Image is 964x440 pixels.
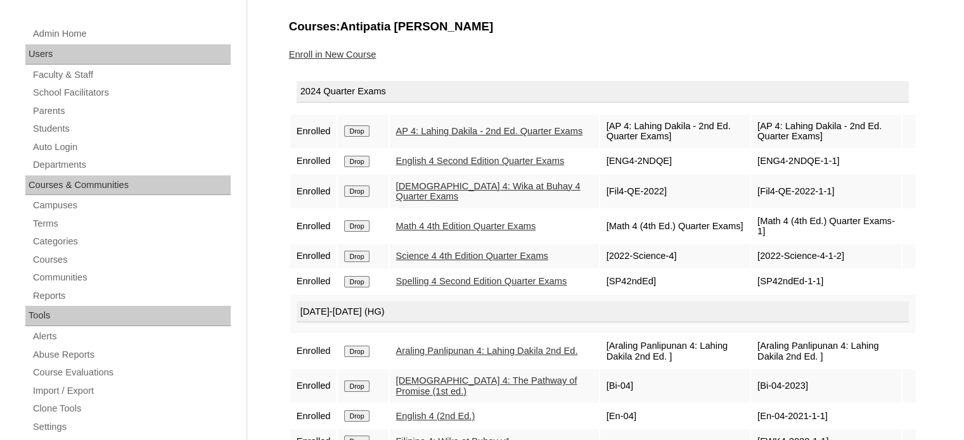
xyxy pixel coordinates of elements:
[396,126,583,136] a: AP 4: Lahing Dakila - 2nd Ed. Quarter Exams
[751,404,901,428] td: [En-04-2021-1-1]
[396,375,577,396] a: [DEMOGRAPHIC_DATA] 4: The Pathway of Promise (1st ed.)
[32,67,231,83] a: Faculty & Staff
[600,149,750,173] td: [ENG4-2NDQE]
[289,49,376,60] a: Enroll in New Course
[290,244,337,268] td: Enrolled
[751,210,901,243] td: [Math 4 (4th Ed.) Quarter Exams-1]
[396,221,536,231] a: Math 4 4th Edition Quarter Exams
[290,115,337,148] td: Enrolled
[32,288,231,304] a: Reports
[396,276,567,286] a: Spelling 4 Second Edition Quarter Exams
[297,301,909,323] div: [DATE]-[DATE] (HG)
[290,270,337,294] td: Enrolled
[600,270,750,294] td: [SP42ndEd]
[396,181,581,202] a: [DEMOGRAPHIC_DATA] 4: Wika at Buhay 4 Quarter Exams
[32,157,231,173] a: Departments
[32,329,231,344] a: Alerts
[600,369,750,403] td: [Bi-04]
[32,270,231,286] a: Communities
[600,244,750,268] td: [2022-Science-4]
[396,251,548,261] a: Science 4 4th Edition Quarter Exams
[25,306,231,326] div: Tools
[32,121,231,137] a: Students
[290,404,337,428] td: Enrolled
[600,210,750,243] td: [Math 4 (4th Ed.) Quarter Exams]
[751,149,901,173] td: [ENG4-2NDQE-1-1]
[290,210,337,243] td: Enrolled
[32,103,231,119] a: Parents
[344,156,369,167] input: Drop
[32,234,231,249] a: Categories
[751,270,901,294] td: [SP42ndEd-1-1]
[344,276,369,287] input: Drop
[32,401,231,417] a: Clone Tools
[344,220,369,232] input: Drop
[344,125,369,137] input: Drop
[32,139,231,155] a: Auto Login
[32,26,231,42] a: Admin Home
[600,334,750,368] td: [Araling Panlipunan 4: Lahing Dakila 2nd Ed. ]
[290,334,337,368] td: Enrolled
[600,175,750,208] td: [Fil4-QE-2022]
[25,175,231,196] div: Courses & Communities
[290,175,337,208] td: Enrolled
[290,369,337,403] td: Enrolled
[32,419,231,435] a: Settings
[344,380,369,392] input: Drop
[396,411,475,421] a: English 4 (2nd Ed.)
[289,18,916,35] h3: Courses:Antipatia [PERSON_NAME]
[344,185,369,197] input: Drop
[344,251,369,262] input: Drop
[396,156,565,166] a: English 4 Second Edition Quarter Exams
[290,149,337,173] td: Enrolled
[32,365,231,380] a: Course Evaluations
[32,216,231,232] a: Terms
[751,334,901,368] td: [Araling Panlipunan 4: Lahing Dakila 2nd Ed. ]
[751,244,901,268] td: [2022-Science-4-1-2]
[32,252,231,268] a: Courses
[25,44,231,65] div: Users
[396,346,578,356] a: Araling Panlipunan 4: Lahing Dakila 2nd Ed.
[32,347,231,363] a: Abuse Reports
[32,198,231,213] a: Campuses
[751,175,901,208] td: [Fil4-QE-2022-1-1]
[600,404,750,428] td: [En-04]
[344,346,369,357] input: Drop
[600,115,750,148] td: [AP 4: Lahing Dakila - 2nd Ed. Quarter Exams]
[751,115,901,148] td: [AP 4: Lahing Dakila - 2nd Ed. Quarter Exams]
[32,383,231,399] a: Import / Export
[751,369,901,403] td: [Bi-04-2023]
[297,81,909,103] div: 2024 Quarter Exams
[32,85,231,101] a: School Facilitators
[344,410,369,422] input: Drop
